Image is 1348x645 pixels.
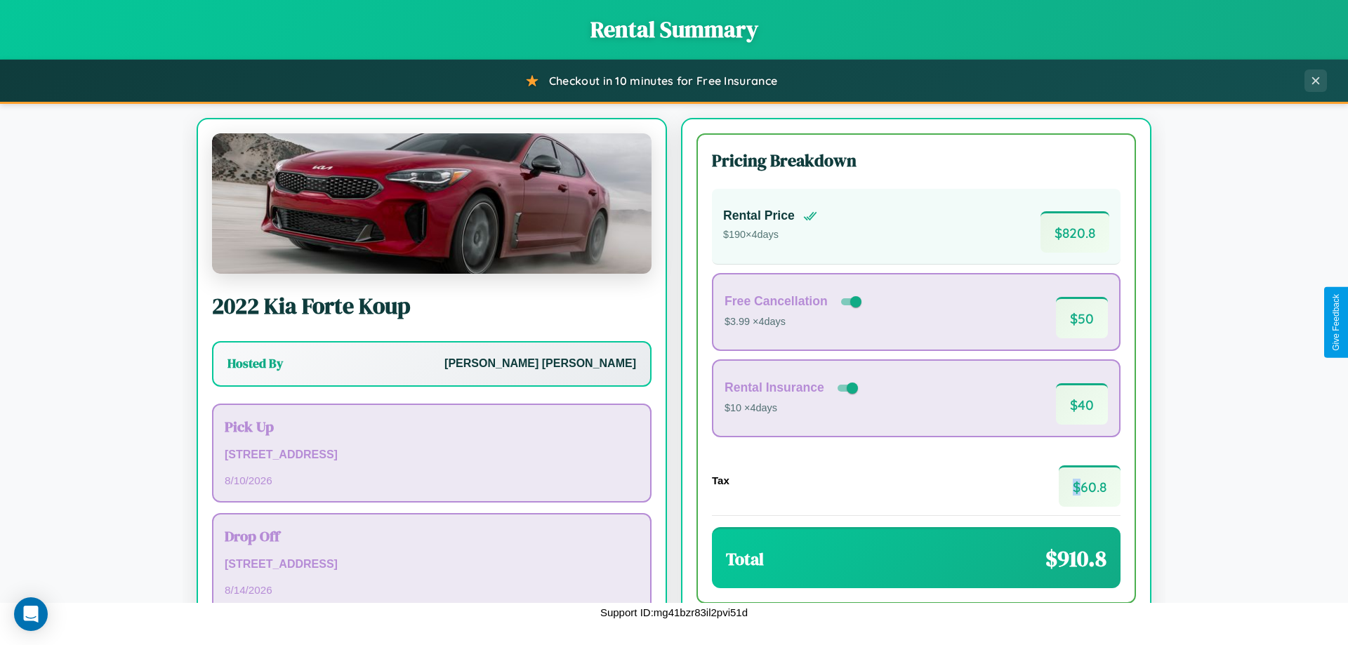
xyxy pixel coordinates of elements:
p: 8 / 14 / 2026 [225,580,639,599]
h1: Rental Summary [14,14,1334,45]
p: $3.99 × 4 days [725,313,864,331]
h2: 2022 Kia Forte Koup [212,291,652,321]
p: [STREET_ADDRESS] [225,445,639,465]
p: $10 × 4 days [725,399,861,418]
h4: Free Cancellation [725,294,828,309]
p: [PERSON_NAME] [PERSON_NAME] [444,354,636,374]
div: Open Intercom Messenger [14,597,48,631]
p: Support ID: mg41bzr83il2pvi51d [600,603,748,622]
h3: Drop Off [225,526,639,546]
span: $ 60.8 [1059,465,1121,507]
h3: Pricing Breakdown [712,149,1121,172]
h3: Hosted By [227,355,283,372]
p: 8 / 10 / 2026 [225,471,639,490]
h4: Rental Insurance [725,380,824,395]
p: [STREET_ADDRESS] [225,554,639,575]
div: Give Feedback [1331,294,1341,351]
span: $ 910.8 [1045,543,1106,574]
span: Checkout in 10 minutes for Free Insurance [549,74,777,88]
p: $ 190 × 4 days [723,226,817,244]
h3: Total [726,547,764,571]
img: Kia Forte Koup [212,133,652,274]
span: $ 50 [1056,297,1108,338]
span: $ 40 [1056,383,1108,425]
span: $ 820.8 [1040,211,1109,253]
h4: Rental Price [723,208,795,223]
h4: Tax [712,474,729,486]
h3: Pick Up [225,416,639,437]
